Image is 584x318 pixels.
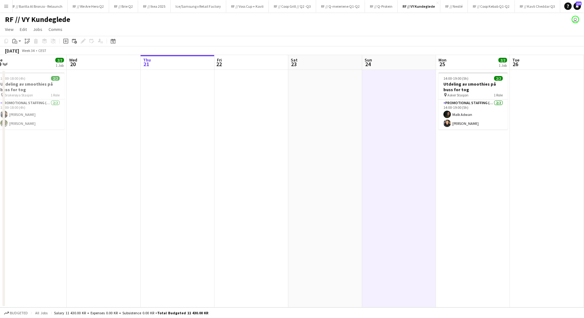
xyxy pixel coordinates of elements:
app-job-card: 14:00-19:00 (5h)2/2Utdeling av smoothies på buss for tog Asker Stasjon1 RolePromotional Staffing ... [438,72,508,129]
span: Thu [143,57,151,63]
div: 1 Job [499,63,507,68]
span: Wed [69,57,77,63]
a: 225 [573,2,581,10]
button: RF // Kavli Cheddar Q3 [515,0,560,12]
button: Budgeted [3,310,29,316]
span: Tue [512,57,519,63]
span: View [5,27,14,32]
h1: RF // VY Kundeglede [5,15,70,24]
span: Brakerøya Stasjon [4,93,33,97]
button: RF // We Are Hero Q2 [68,0,109,12]
span: 1 Role [494,93,503,97]
span: 25 [438,61,446,68]
button: RF // Brie Q2 [109,0,138,12]
button: RF // Ikea 2025 [138,0,171,12]
span: 2/2 [498,58,507,62]
span: Jobs [33,27,42,32]
button: Ice/Samsung x Retail Factory [171,0,226,12]
span: 2/2 [51,76,60,81]
app-card-role: Promotional Staffing (Sampling Staff)2/214:00-19:00 (5h)Malk Adwan[PERSON_NAME] [438,100,508,129]
button: RF // VY Kundeglede [398,0,440,12]
span: Mon [438,57,446,63]
button: RF // Q-meieriene Q1-Q2 [316,0,365,12]
a: Comms [46,25,65,33]
a: View [2,25,16,33]
span: 23 [290,61,298,68]
span: All jobs [34,311,49,315]
div: [DATE] [5,48,19,54]
span: Comms [49,27,62,32]
button: RF // Barilla Al Bronzo - Relaunch [6,0,68,12]
span: 2/2 [55,58,64,62]
h3: Utdeling av smoothies på buss for tog [438,81,508,92]
app-user-avatar: Alexander Skeppland Hole [572,16,579,23]
span: Sun [365,57,372,63]
button: RF // Q-Protein [365,0,398,12]
div: 1 Job [56,63,64,68]
span: 1 Role [51,93,60,97]
button: RF // Voss Cup + Kavli [226,0,269,12]
div: CEST [38,48,46,53]
div: Salary 11 430.00 KR + Expenses 0.00 KR + Subsistence 0.00 KR = [54,311,208,315]
span: 14:00-18:00 (4h) [0,76,25,81]
span: 21 [142,61,151,68]
a: Jobs [31,25,45,33]
span: 225 [576,2,582,6]
a: Edit [17,25,29,33]
span: Asker Stasjon [447,93,468,97]
button: RF // Coop Grill // Q2 -Q3 [269,0,316,12]
span: 14:00-19:00 (5h) [443,76,468,81]
span: Sat [291,57,298,63]
span: 26 [511,61,519,68]
span: 22 [216,61,222,68]
button: RF // Coop Kebab Q1-Q2 [468,0,515,12]
span: Week 34 [20,48,36,53]
span: 2/2 [494,76,503,81]
span: Edit [20,27,27,32]
span: Total Budgeted 11 430.00 KR [157,311,208,315]
span: 20 [68,61,77,68]
span: Budgeted [10,311,28,315]
span: 24 [364,61,372,68]
span: Fri [217,57,222,63]
button: RF // Nestlé [440,0,468,12]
